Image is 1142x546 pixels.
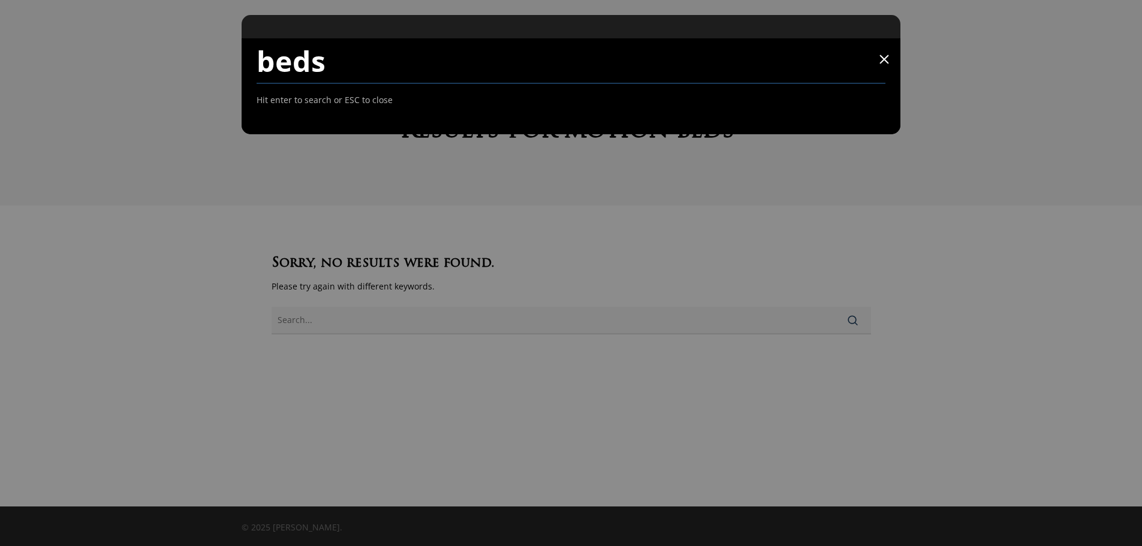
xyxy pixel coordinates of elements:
h3: Sorry, no results were found. [272,254,871,274]
input: Search [257,38,886,84]
span: Hit enter to search or ESC to close [257,92,393,108]
p: Please try again with different keywords. [272,279,871,307]
input: Search for: [272,307,871,334]
p: © 2025 [PERSON_NAME]. [242,521,509,534]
